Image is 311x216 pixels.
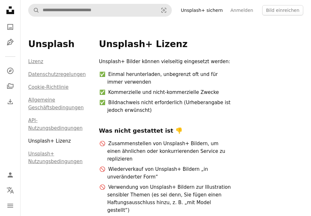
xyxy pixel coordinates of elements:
[156,4,172,16] button: Visuelle Suche
[107,140,233,163] li: Zusammenstellen von Unsplash+ Bildern, um einen ähnlichen oder konkurrierenden Service zu replizi...
[28,97,84,111] a: Allgemeine Geschäftsbedingungen
[177,5,227,15] a: Unsplash+ sichern
[227,5,257,15] a: Anmelden
[29,4,39,16] button: Unsplash suchen
[4,80,17,93] a: Kollektionen
[28,118,83,131] a: API-Nutzungsbedingungen
[28,4,172,17] form: Finden Sie Bildmaterial auf der ganzen Webseite
[99,38,304,50] h1: Unsplash+ Lizenz
[28,38,91,50] h3: Unsplash
[28,59,43,64] a: Lizenz
[107,88,233,96] li: Kommerzielle und nicht-kommerzielle Zwecke
[262,5,303,15] button: Bild einreichen
[107,71,233,86] li: Einmal herunterladen, unbegrenzt oft und für immer verwenden
[4,199,17,212] button: Menü
[107,183,233,214] li: Verwendung von Unsplash+ Bildern zur Illustration sensibler Themen (es sei denn, Sie fügen einen ...
[4,64,17,77] a: Entdecken
[99,127,233,135] h4: Was nicht gestattet ist 👎
[4,4,17,18] a: Startseite — Unsplash
[4,95,17,108] a: Bisherige Downloads
[4,169,17,181] a: Anmelden / Registrieren
[4,184,17,197] button: Sprache
[4,36,17,49] a: Grafiken
[107,99,233,114] li: Bildnachweis nicht erforderlich (Urheberangabe ist jedoch erwünscht)
[107,165,233,181] li: Wiederverkauf von Unsplash+ Bildern „in unveränderter Form“
[99,58,233,65] p: Unsplash+ Bilder können vielseitig eingesetzt werden:
[28,84,69,90] a: Cookie-Richtlinie
[28,151,83,164] a: Unsplash+ Nutzungsbedingungen
[28,71,86,77] a: Datenschutzregelungen
[4,21,17,33] a: Fotos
